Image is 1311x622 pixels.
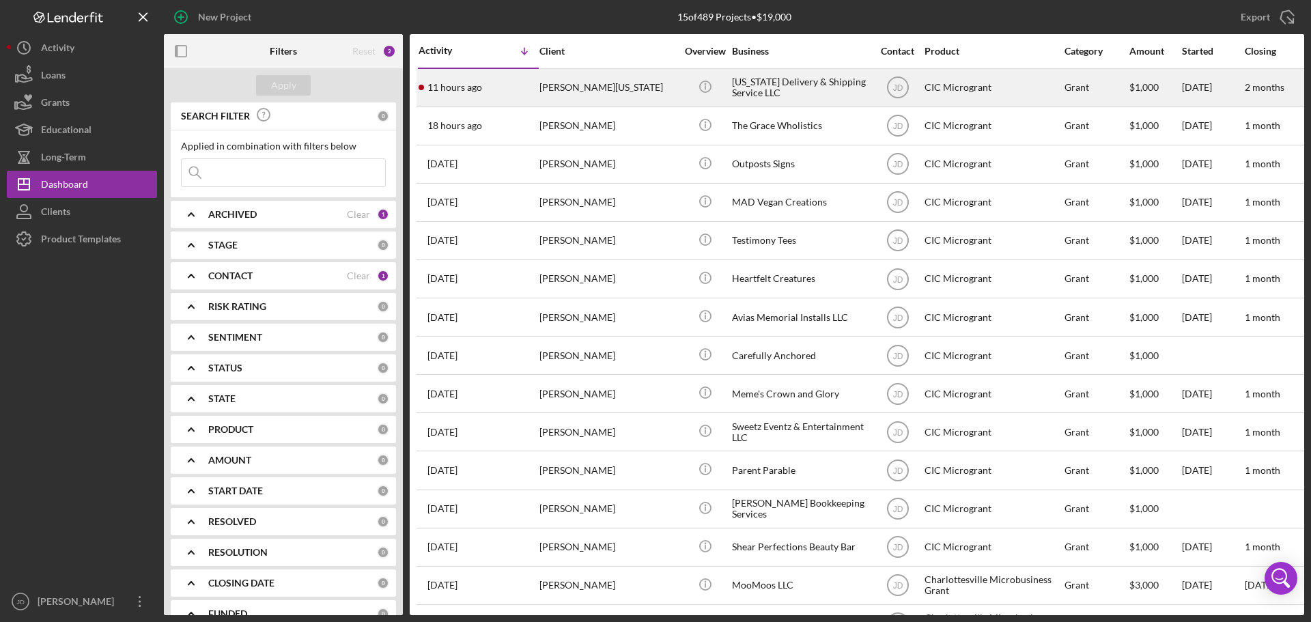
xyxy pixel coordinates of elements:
div: [DATE] [1182,567,1243,604]
div: $1,000 [1129,376,1181,412]
button: Loans [7,61,157,89]
div: [PERSON_NAME] [539,452,676,488]
div: Grant [1065,146,1128,182]
a: Activity [7,34,157,61]
div: CIC Microgrant [925,529,1061,565]
div: [DATE] [1182,299,1243,335]
div: 0 [377,362,389,374]
button: JD[PERSON_NAME] [7,588,157,615]
b: START DATE [208,485,263,496]
div: Carefully Anchored [732,337,869,373]
b: STATUS [208,363,242,373]
div: $1,000 [1129,414,1181,450]
div: 0 [377,110,389,122]
div: [US_STATE] Delivery & Shipping Service LLC [732,70,869,106]
div: $1,000 [1129,108,1181,144]
div: [PERSON_NAME] [539,184,676,221]
div: [PERSON_NAME] [539,376,676,412]
time: 1 month [1245,158,1280,169]
b: CONTACT [208,270,253,281]
b: ARCHIVED [208,209,257,220]
b: SEARCH FILTER [181,111,250,122]
div: Export [1241,3,1270,31]
div: $1,000 [1129,529,1181,565]
div: Grant [1065,337,1128,373]
time: [DATE] [1245,579,1275,591]
div: $1,000 [1129,452,1181,488]
text: JD [892,351,903,361]
div: [DATE] [1182,223,1243,259]
text: JD [892,466,903,476]
text: JD [892,313,903,322]
div: 1 [377,270,389,282]
div: [PERSON_NAME] [539,299,676,335]
text: JD [892,83,903,93]
div: Grant [1065,261,1128,297]
button: Apply [256,75,311,96]
div: [DATE] [1182,452,1243,488]
time: 2025-08-23 16:53 [427,158,457,169]
div: CIC Microgrant [925,223,1061,259]
time: 1 month [1245,234,1280,246]
div: $1,000 [1129,146,1181,182]
b: FUNDED [208,608,247,619]
div: Grant [1065,567,1128,604]
div: Grant [1065,299,1128,335]
time: 1 month [1245,464,1280,476]
div: Apply [271,75,296,96]
div: Loans [41,61,66,92]
div: [PERSON_NAME] [539,567,676,604]
div: Business [732,46,869,57]
div: 0 [377,239,389,251]
a: Long-Term [7,143,157,171]
div: Clear [347,270,370,281]
div: Shear Perfections Beauty Bar [732,529,869,565]
div: $3,000 [1129,567,1181,604]
div: 0 [377,515,389,528]
div: 2 [382,44,396,58]
button: Clients [7,198,157,225]
div: Grant [1065,184,1128,221]
time: 2025-08-20 18:20 [427,388,457,399]
time: 2025-08-19 22:47 [427,465,457,476]
time: 1 month [1245,119,1280,131]
div: Grant [1065,108,1128,144]
b: STAGE [208,240,238,251]
div: 0 [377,331,389,343]
div: Heartfelt Creatures [732,261,869,297]
div: Outposts Signs [732,146,869,182]
text: JD [892,543,903,552]
div: Testimony Tees [732,223,869,259]
div: [PERSON_NAME] [539,529,676,565]
div: Clients [41,198,70,229]
div: Clear [347,209,370,220]
div: CIC Microgrant [925,108,1061,144]
div: Grant [1065,70,1128,106]
div: Sweetz Eventz & Entertainment LLC [732,414,869,450]
text: JD [892,122,903,131]
time: 1 month [1245,426,1280,438]
div: Product Templates [41,225,121,256]
div: CIC Microgrant [925,184,1061,221]
div: 1 [377,208,389,221]
button: Export [1227,3,1304,31]
div: The Grace Wholistics [732,108,869,144]
time: 2025-08-27 19:07 [427,120,482,131]
div: Grant [1065,414,1128,450]
button: Product Templates [7,225,157,253]
div: CIC Microgrant [925,452,1061,488]
div: $1,000 [1129,491,1181,527]
time: 1 month [1245,541,1280,552]
div: Category [1065,46,1128,57]
div: $1,000 [1129,261,1181,297]
div: [DATE] [1182,414,1243,450]
div: $1,000 [1129,184,1181,221]
div: [DATE] [1182,529,1243,565]
div: [DATE] [1182,146,1243,182]
div: New Project [198,3,251,31]
div: Educational [41,116,91,147]
div: Product [925,46,1061,57]
text: JD [892,160,903,169]
a: Dashboard [7,171,157,198]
